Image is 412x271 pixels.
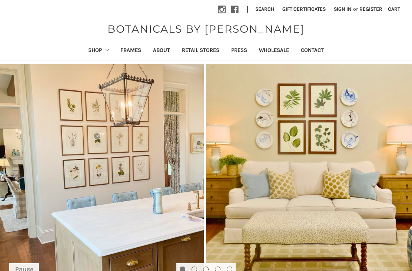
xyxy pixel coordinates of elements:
[114,42,147,60] a: Frames
[104,21,308,37] a: BOTANICALS BY [PERSON_NAME]
[147,42,176,60] a: About
[388,6,400,12] span: Cart
[253,42,295,60] a: Wholesale
[225,42,253,60] a: Press
[244,4,251,16] li: |
[82,42,115,60] a: Shop
[295,42,330,60] a: Contact
[352,5,359,13] span: or
[176,42,225,60] a: Retail Stores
